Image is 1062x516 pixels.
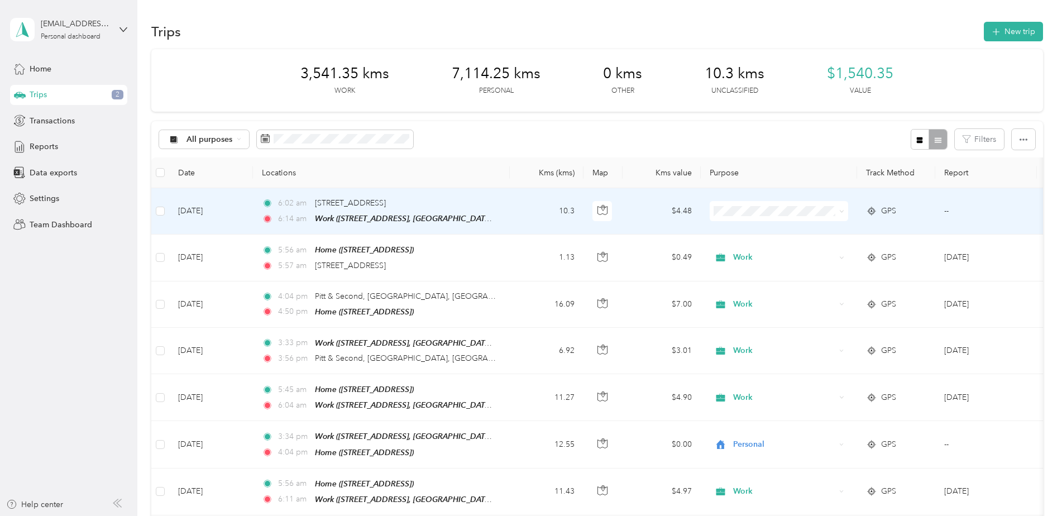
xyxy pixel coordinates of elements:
td: $3.01 [623,328,701,374]
span: 6:11 am [278,493,310,505]
span: Work ([STREET_ADDRESS], [GEOGRAPHIC_DATA], [GEOGRAPHIC_DATA] and [GEOGRAPHIC_DATA], [GEOGRAPHIC_D... [315,338,755,348]
span: Work [733,298,835,310]
th: Track Method [857,157,935,188]
td: [DATE] [169,188,253,235]
span: 5:56 am [278,244,310,256]
td: -- [935,188,1037,235]
span: GPS [881,438,896,451]
th: Locations [253,157,510,188]
span: Work ([STREET_ADDRESS], [GEOGRAPHIC_DATA], [GEOGRAPHIC_DATA] and [GEOGRAPHIC_DATA], [GEOGRAPHIC_D... [315,432,755,441]
span: [STREET_ADDRESS] [315,198,386,208]
span: Home ([STREET_ADDRESS]) [315,245,414,254]
td: [DATE] [169,469,253,515]
span: Pitt & Second, [GEOGRAPHIC_DATA], [GEOGRAPHIC_DATA] K6J 1G3, [GEOGRAPHIC_DATA] [315,353,650,363]
td: 6.92 [510,328,583,374]
span: 6:02 am [278,197,310,209]
span: Home ([STREET_ADDRESS]) [315,385,414,394]
th: Report [935,157,1037,188]
td: Sep 2025 [935,469,1037,515]
span: 6:04 am [278,399,310,412]
span: 0 kms [603,65,642,83]
td: $7.00 [623,281,701,328]
td: [DATE] [169,421,253,468]
p: Unclassified [711,86,758,96]
span: Work ([STREET_ADDRESS], [GEOGRAPHIC_DATA], [GEOGRAPHIC_DATA] and [GEOGRAPHIC_DATA], [GEOGRAPHIC_D... [315,495,755,504]
p: Value [850,86,871,96]
td: 12.55 [510,421,583,468]
span: 4:50 pm [278,305,310,318]
span: Home ([STREET_ADDRESS]) [315,448,414,457]
td: Sep 2025 [935,281,1037,328]
span: Work [733,391,835,404]
th: Kms value [623,157,701,188]
span: Reports [30,141,58,152]
span: Work [733,251,835,264]
span: 3,541.35 kms [300,65,389,83]
span: GPS [881,251,896,264]
span: Work [733,485,835,498]
td: Sep 2025 [935,328,1037,374]
td: $4.97 [623,469,701,515]
p: Personal [479,86,514,96]
span: 10.3 kms [705,65,764,83]
span: [STREET_ADDRESS] [315,261,386,270]
td: $4.90 [623,374,701,421]
p: Work [334,86,355,96]
button: Filters [955,129,1004,150]
td: $4.48 [623,188,701,235]
div: Personal dashboard [41,34,101,40]
span: GPS [881,298,896,310]
td: Sep 2025 [935,374,1037,421]
td: 10.3 [510,188,583,235]
span: Data exports [30,167,77,179]
span: Team Dashboard [30,219,92,231]
td: -- [935,421,1037,468]
span: Transactions [30,115,75,127]
span: 6:14 am [278,213,310,225]
span: Work ([STREET_ADDRESS], [GEOGRAPHIC_DATA], [GEOGRAPHIC_DATA] and [GEOGRAPHIC_DATA], [GEOGRAPHIC_D... [315,214,755,223]
td: $0.00 [623,421,701,468]
span: 5:56 am [278,477,310,490]
span: Work ([STREET_ADDRESS], [GEOGRAPHIC_DATA], [GEOGRAPHIC_DATA] and [GEOGRAPHIC_DATA], [GEOGRAPHIC_D... [315,400,755,410]
span: 3:56 pm [278,352,310,365]
span: Home ([STREET_ADDRESS]) [315,307,414,316]
span: Settings [30,193,59,204]
td: [DATE] [169,281,253,328]
button: Help center [6,499,63,510]
span: Home ([STREET_ADDRESS]) [315,479,414,488]
span: Work [733,345,835,357]
span: GPS [881,485,896,498]
span: Home [30,63,51,75]
span: 4:04 pm [278,446,310,458]
th: Purpose [701,157,857,188]
td: $0.49 [623,235,701,281]
span: $1,540.35 [827,65,893,83]
span: 2 [112,90,123,100]
h1: Trips [151,26,181,37]
span: GPS [881,345,896,357]
th: Date [169,157,253,188]
span: Pitt & Second, [GEOGRAPHIC_DATA], [GEOGRAPHIC_DATA] K6J 1G3, [GEOGRAPHIC_DATA] [315,292,650,301]
p: Other [611,86,634,96]
span: 7,114.25 kms [452,65,540,83]
td: [DATE] [169,235,253,281]
th: Map [583,157,623,188]
td: Sep 2025 [935,235,1037,281]
span: Personal [733,438,835,451]
td: [DATE] [169,374,253,421]
span: 4:04 pm [278,290,310,303]
iframe: Everlance-gr Chat Button Frame [999,453,1062,516]
span: 3:34 pm [278,431,310,443]
span: 3:33 pm [278,337,310,349]
div: [EMAIL_ADDRESS][DOMAIN_NAME] [41,18,111,30]
button: New trip [984,22,1043,41]
td: 1.13 [510,235,583,281]
th: Kms (kms) [510,157,583,188]
td: 16.09 [510,281,583,328]
td: [DATE] [169,328,253,374]
span: GPS [881,391,896,404]
span: All purposes [186,136,233,144]
span: GPS [881,205,896,217]
td: 11.43 [510,469,583,515]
